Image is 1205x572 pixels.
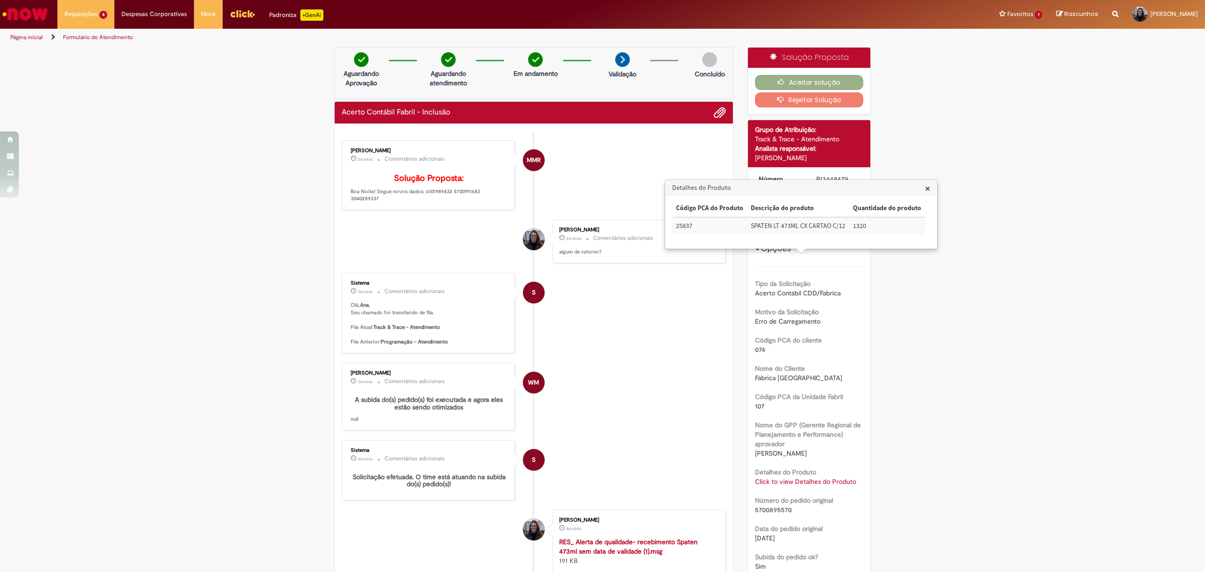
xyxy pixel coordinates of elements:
small: Comentários adicionais [385,155,445,163]
td: Descrição do produto: SPATEN LT 473ML CX CARTAO C/12 [747,217,849,235]
div: System [523,449,545,471]
img: check-circle-green.png [441,52,456,67]
p: Boa Noite! Segue novos dados: 6101989432 5700911683 3040289337 [351,174,507,203]
span: 2d atrás [358,156,373,162]
th: Descrição do produto [747,200,849,217]
img: check-circle-green.png [528,52,543,67]
strong: RES_ Alerta de qualidade- recebimento Spaten 473ml sem data de validade (1).msg [559,538,698,556]
span: 1 [1035,11,1042,19]
div: Grupo de Atribuição: [755,125,864,134]
b: Detalhes do Produto [755,468,816,476]
th: Quantidade do produto [849,200,925,217]
div: Padroniza [269,9,323,21]
span: Acerto Contábil CDD/Fabrica [755,289,841,297]
b: A subida do(s) pedido(s) foi executada e agora eles estão sendo otimizados [355,395,505,411]
b: Subida do pedido ok? [755,553,818,561]
b: Solicitação efetuada. O time está atuando na subida do(s) pedido(s)! [353,473,507,488]
span: Fábrica [GEOGRAPHIC_DATA] [755,374,842,382]
b: Motivo da Solicitação [755,308,819,316]
a: Click to view Detalhes do Produto [755,477,856,486]
span: 3d atrás [358,379,373,384]
span: Requisições [64,9,97,19]
button: Rejeitar Solução [755,92,864,107]
span: Erro de Carregamento [755,317,820,326]
span: S [532,281,536,304]
span: [DATE] [755,534,775,542]
p: algum de retorno? [559,248,716,256]
b: Nome do GPP (Gerente Regional de Planejamento e Performance) aprovador [755,421,861,448]
div: Analista responsável: [755,144,864,153]
span: 4d atrás [358,456,373,462]
time: 27/08/2025 18:22:53 [358,156,373,162]
span: 2d atrás [566,236,581,241]
a: Página inicial [10,33,43,41]
span: 107 [755,402,764,410]
small: Comentários adicionais [385,287,445,295]
span: 4d atrás [566,526,581,531]
span: [PERSON_NAME] [1150,10,1198,18]
p: +GenAi [300,9,323,21]
p: Validação [609,69,636,79]
div: R13448479 [816,174,860,184]
b: Número do pedido original [755,496,833,505]
div: 191 KB [559,537,716,565]
div: Sistema [351,448,507,453]
h2: Acerto Contábil Fabril - Inclusão Histórico de tíquete [342,108,450,117]
time: 27/08/2025 17:18:31 [566,236,581,241]
time: 27/08/2025 13:32:30 [358,289,373,294]
p: null [351,396,507,423]
span: 5700895570 [755,506,792,514]
span: Favoritos [1007,9,1033,19]
span: 4 [99,11,107,19]
img: arrow-next.png [615,52,630,67]
small: Comentários adicionais [385,377,445,385]
small: Comentários adicionais [593,234,653,242]
div: [PERSON_NAME] [351,148,507,154]
div: Wendel Mantovani [523,372,545,393]
span: MMR [527,149,541,172]
span: More [201,9,216,19]
p: Aguardando Aprovação [338,69,384,88]
b: Nome do Cliente [755,364,805,373]
span: Rascunhos [1064,9,1098,18]
div: Detalhes do Produto [665,180,938,249]
button: Adicionar anexos [714,106,726,119]
span: Despesas Corporativas [121,9,187,19]
th: Código PCA do Produto [672,200,747,217]
ul: Trilhas de página [7,29,796,46]
b: Ana [360,302,369,309]
time: 26/08/2025 13:58:37 [566,526,581,531]
div: Ana Luisa Nogueira Duarte [523,519,545,540]
div: Track & Trace - Atendimento [755,134,864,144]
div: [PERSON_NAME] [755,153,864,163]
p: Em andamento [514,69,558,78]
p: Aguardando atendimento [426,69,471,88]
b: Programação - Atendimento [381,338,448,345]
span: [PERSON_NAME] [755,449,807,458]
div: Solução Proposta [748,48,871,68]
dt: Número [752,174,810,184]
div: System [523,282,545,303]
div: [PERSON_NAME] [559,227,716,233]
span: WM [528,371,539,394]
b: Código PCA do cliente [755,336,822,344]
button: Close [925,183,930,193]
img: click_logo_yellow_360x200.png [230,7,255,21]
b: Track & Trace - Atendimento [373,324,440,331]
span: 3d atrás [358,289,373,294]
small: Comentários adicionais [385,455,445,463]
a: Formulário de Atendimento [63,33,133,41]
button: Aceitar solução [755,75,864,90]
td: Quantidade do produto: 1320 [849,217,925,235]
div: [PERSON_NAME] [351,370,507,376]
b: Data do pedido original [755,524,823,533]
div: Ana Luisa Nogueira Duarte [523,229,545,250]
div: Sistema [351,280,507,286]
img: ServiceNow [1,5,49,24]
b: Solução Proposta: [394,173,464,184]
h3: Detalhes do Produto [666,180,937,196]
div: Matheus Maia Rocha [523,149,545,171]
p: Olá, , Seu chamado foi transferido de fila. Fila Atual: Fila Anterior: [351,302,507,346]
b: Tipo da Solicitação [755,279,811,288]
p: Concluído [695,69,725,79]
